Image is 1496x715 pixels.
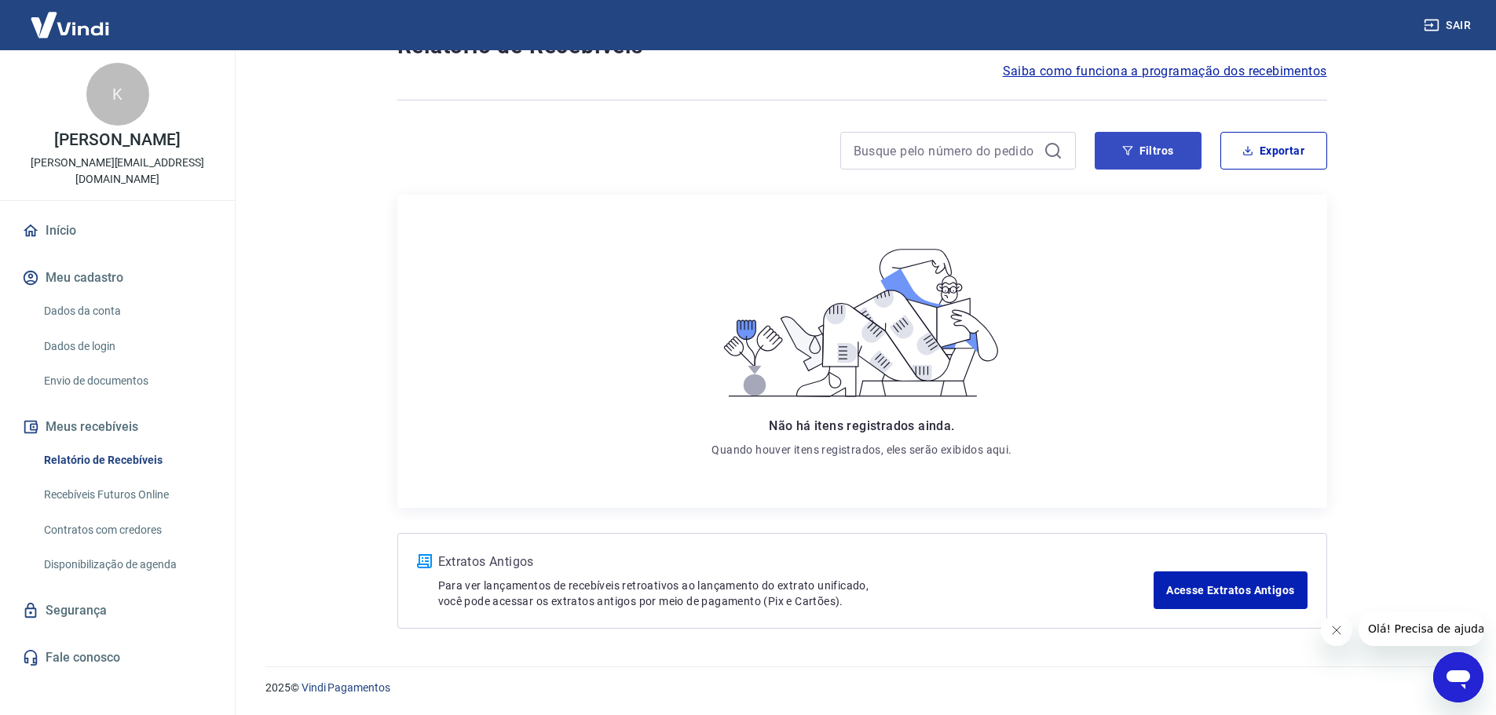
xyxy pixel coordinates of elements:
[86,63,149,126] div: K
[54,132,180,148] p: [PERSON_NAME]
[1359,611,1483,646] iframe: Mensagem da empresa
[38,330,216,363] a: Dados de login
[417,554,432,568] img: ícone
[438,553,1154,571] p: Extratos Antigos
[265,680,1458,696] p: 2025 ©
[38,295,216,327] a: Dados da conta
[19,593,216,628] a: Segurança
[302,681,390,694] a: Vindi Pagamentos
[1421,11,1477,40] button: Sair
[438,578,1154,609] p: Para ver lançamentos de recebíveis retroativos ao lançamento do extrato unificado, você pode aces...
[19,261,216,295] button: Meu cadastro
[19,410,216,444] button: Meus recebíveis
[1154,571,1307,609] a: Acesse Extratos Antigos
[38,514,216,546] a: Contratos com credores
[769,418,954,433] span: Não há itens registrados ainda.
[1433,652,1483,702] iframe: Botão para abrir a janela de mensagens
[19,213,216,248] a: Início
[38,479,216,511] a: Recebíveis Futuros Online
[1220,132,1327,170] button: Exportar
[38,549,216,581] a: Disponibilização de agenda
[38,365,216,397] a: Envio de documentos
[854,139,1037,162] input: Busque pelo número do pedido
[1321,615,1352,646] iframe: Fechar mensagem
[19,640,216,675] a: Fale conosco
[19,1,121,49] img: Vindi
[1095,132,1202,170] button: Filtros
[9,11,132,24] span: Olá! Precisa de ajuda?
[38,444,216,476] a: Relatório de Recebíveis
[711,442,1011,458] p: Quando houver itens registrados, eles serão exibidos aqui.
[1003,62,1327,81] a: Saiba como funciona a programação dos recebimentos
[13,155,222,188] p: [PERSON_NAME][EMAIL_ADDRESS][DOMAIN_NAME]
